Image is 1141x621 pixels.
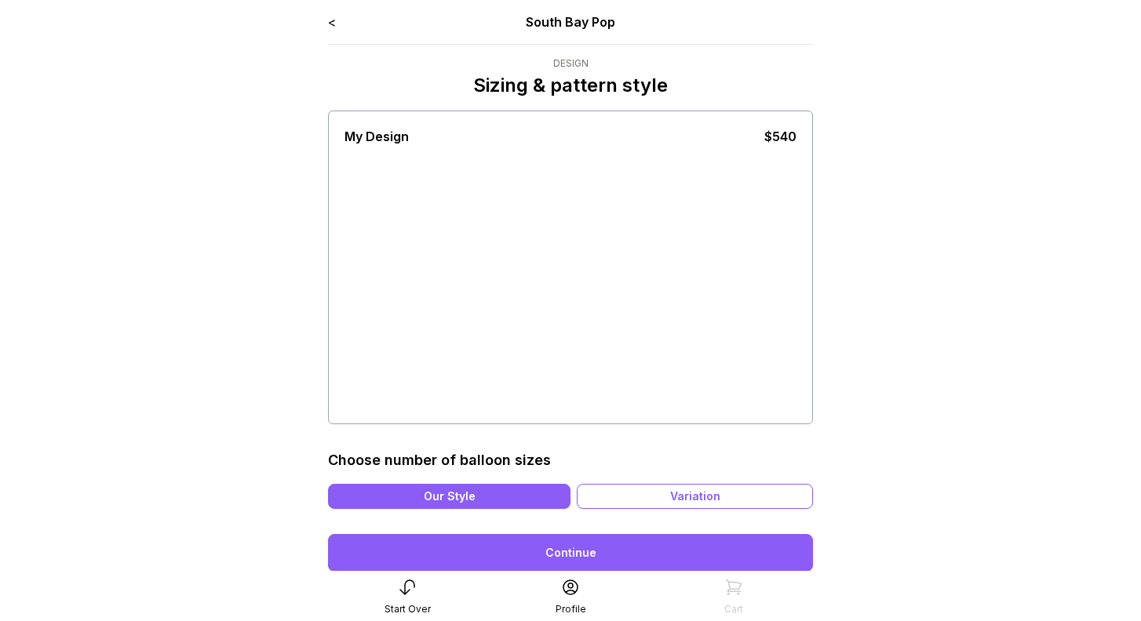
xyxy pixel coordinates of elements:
[328,14,336,30] a: <
[344,127,409,146] div: My Design
[577,484,813,509] div: Variation
[556,603,586,616] div: Profile
[328,449,551,471] div: Choose number of balloon sizes
[473,57,668,70] div: Design
[328,534,813,572] a: Continue
[385,603,431,616] div: Start Over
[764,127,797,146] div: $540
[328,484,570,509] div: Our Style
[425,13,716,31] div: South Bay Pop
[473,73,668,98] p: Sizing & pattern style
[724,603,743,616] div: Cart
